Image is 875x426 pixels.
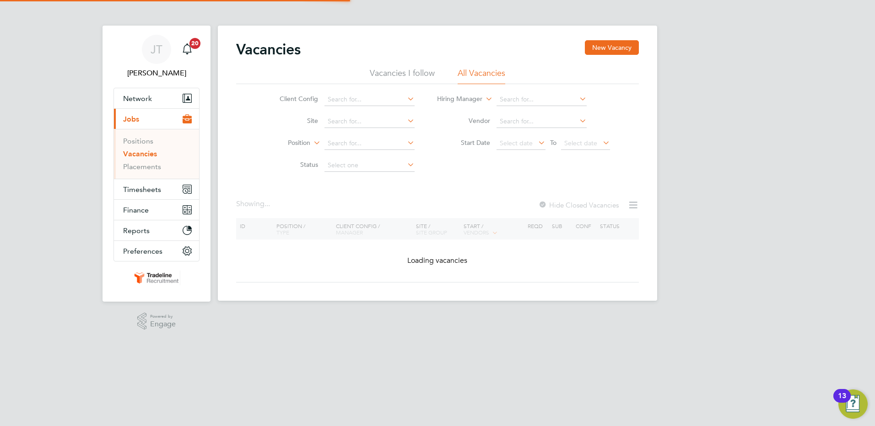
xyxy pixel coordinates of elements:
button: Reports [114,220,199,240]
span: Jobs [123,115,139,123]
button: Finance [114,200,199,220]
div: Jobs [114,129,199,179]
a: JT[PERSON_NAME] [113,35,200,79]
span: 20 [189,38,200,49]
span: Network [123,94,152,103]
a: 20 [178,35,196,64]
img: tradelinerecruitment-logo-retina.png [133,271,180,285]
input: Search for... [324,115,415,128]
span: JT [151,43,162,55]
button: Preferences [114,241,199,261]
label: Hide Closed Vacancies [538,201,619,209]
span: Reports [123,226,150,235]
button: Network [114,88,199,108]
button: Open Resource Center, 13 new notifications [838,389,868,419]
input: Search for... [324,93,415,106]
span: Engage [150,320,176,328]
span: Timesheets [123,185,161,194]
label: Site [265,117,318,125]
div: 13 [838,396,846,408]
a: Positions [123,137,153,145]
label: Position [258,138,310,148]
input: Select one [324,159,415,172]
input: Search for... [324,137,415,150]
span: Jemima Topping [113,68,200,79]
li: All Vacancies [458,68,505,84]
a: Vacancies [123,149,157,158]
span: Preferences [123,247,162,256]
button: New Vacancy [585,40,639,55]
label: Vendor [437,117,490,125]
span: ... [265,199,270,208]
button: Jobs [114,109,199,129]
label: Start Date [437,138,490,147]
input: Search for... [497,93,587,106]
span: Finance [123,206,149,214]
li: Vacancies I follow [370,68,435,84]
label: Hiring Manager [430,95,482,104]
span: Powered by [150,313,176,320]
label: Client Config [265,95,318,103]
nav: Main navigation [103,26,211,302]
label: Status [265,160,318,169]
span: Select date [500,139,533,147]
input: Search for... [497,115,587,128]
span: Select date [564,139,597,147]
a: Go to home page [113,271,200,285]
span: To [547,137,559,149]
a: Powered byEngage [137,313,176,330]
button: Timesheets [114,179,199,199]
h2: Vacancies [236,40,301,59]
div: Showing [236,199,272,209]
a: Placements [123,162,161,171]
